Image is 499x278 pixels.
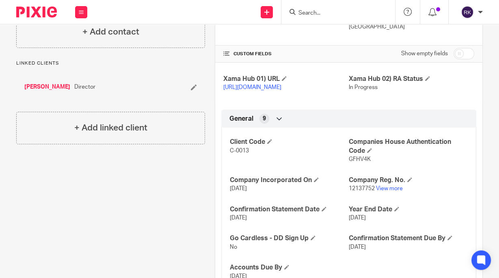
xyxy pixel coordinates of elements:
img: Pixie [16,7,57,17]
h4: Company Incorporated On [230,176,349,185]
h4: + Add contact [82,26,139,38]
h4: Xama Hub 01) URL [223,75,349,83]
span: No [230,244,237,250]
span: 9 [263,115,266,123]
img: svg%3E [461,6,474,19]
span: In Progress [349,85,378,90]
h4: CUSTOM FIELDS [223,51,349,57]
span: 12137752 [349,186,375,191]
span: [DATE] [230,186,247,191]
p: Linked clients [16,60,205,67]
h4: Companies House Authentication Code [349,138,468,155]
span: General [229,115,253,123]
span: GFHV4K [349,156,371,162]
input: Search [298,10,371,17]
h4: Go Cardless - DD Sign Up [230,234,349,243]
span: [DATE] [349,215,366,221]
h4: Company Reg. No. [349,176,468,185]
h4: Year End Date [349,205,468,214]
span: C-0013 [230,148,249,154]
h4: Xama Hub 02) RA Status [349,75,474,83]
p: [GEOGRAPHIC_DATA] [349,23,474,31]
a: View more [376,186,403,191]
h4: Confirmation Statement Date [230,205,349,214]
h4: Accounts Due By [230,263,349,272]
span: Director [74,83,95,91]
span: [DATE] [349,244,366,250]
h4: + Add linked client [74,122,147,134]
a: [PERSON_NAME] [24,83,70,91]
a: [URL][DOMAIN_NAME] [223,85,281,90]
h4: Confirmation Statement Due By [349,234,468,243]
label: Show empty fields [401,50,448,58]
h4: Client Code [230,138,349,146]
span: [DATE] [230,215,247,221]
